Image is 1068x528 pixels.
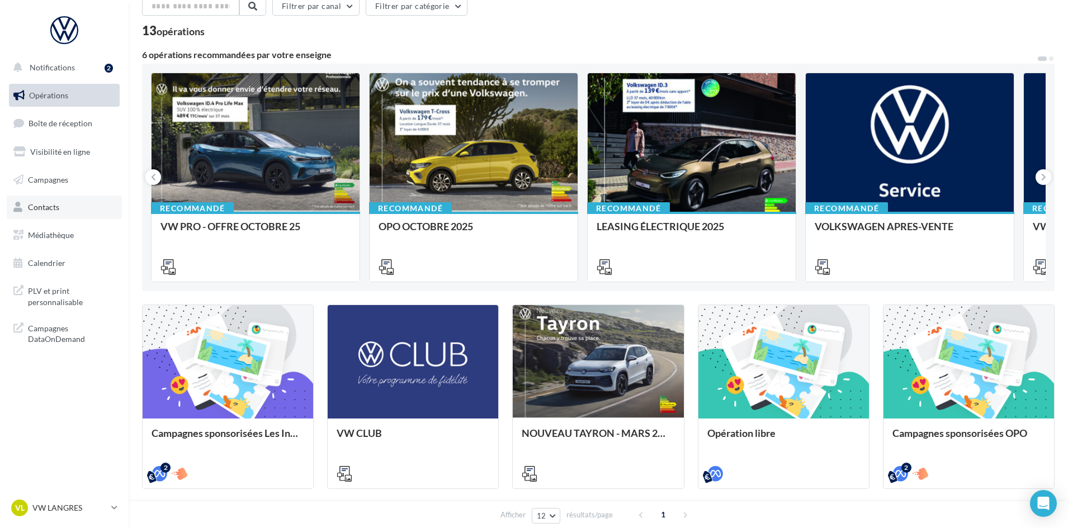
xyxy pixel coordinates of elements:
[9,497,120,519] a: VL VW LANGRES
[597,221,787,243] div: LEASING ÉLECTRIQUE 2025
[28,258,65,268] span: Calendrier
[7,140,122,164] a: Visibilité en ligne
[28,174,68,184] span: Campagnes
[379,221,569,243] div: OPO OCTOBRE 2025
[7,56,117,79] button: Notifications 2
[7,196,122,219] a: Contacts
[654,506,672,524] span: 1
[28,202,59,212] span: Contacts
[7,251,122,275] a: Calendrier
[707,427,860,450] div: Opération libre
[15,502,25,513] span: VL
[30,147,90,156] span: Visibilité en ligne
[32,502,107,513] p: VW LANGRES
[537,511,546,520] span: 12
[587,202,670,215] div: Recommandé
[142,25,205,37] div: 13
[7,84,122,107] a: Opérations
[7,316,122,349] a: Campagnes DataOnDemand
[7,223,122,247] a: Médiathèque
[28,321,115,345] span: Campagnes DataOnDemand
[892,427,1045,450] div: Campagnes sponsorisées OPO
[901,463,911,473] div: 2
[160,463,171,473] div: 2
[30,63,75,72] span: Notifications
[7,168,122,192] a: Campagnes
[29,118,92,128] span: Boîte de réception
[337,427,489,450] div: VW CLUB
[142,50,1037,59] div: 6 opérations recommandées par votre enseigne
[7,279,122,312] a: PLV et print personnalisable
[369,202,452,215] div: Recommandé
[157,26,205,36] div: opérations
[1030,490,1057,517] div: Open Intercom Messenger
[522,427,674,450] div: NOUVEAU TAYRON - MARS 2025
[805,202,888,215] div: Recommandé
[29,91,68,100] span: Opérations
[7,111,122,135] a: Boîte de réception
[815,221,1005,243] div: VOLKSWAGEN APRES-VENTE
[532,508,560,524] button: 12
[566,510,613,520] span: résultats/page
[160,221,351,243] div: VW PRO - OFFRE OCTOBRE 25
[151,202,234,215] div: Recommandé
[105,64,113,73] div: 2
[28,283,115,307] span: PLV et print personnalisable
[152,427,304,450] div: Campagnes sponsorisées Les Instants VW Octobre
[28,230,74,240] span: Médiathèque
[500,510,526,520] span: Afficher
